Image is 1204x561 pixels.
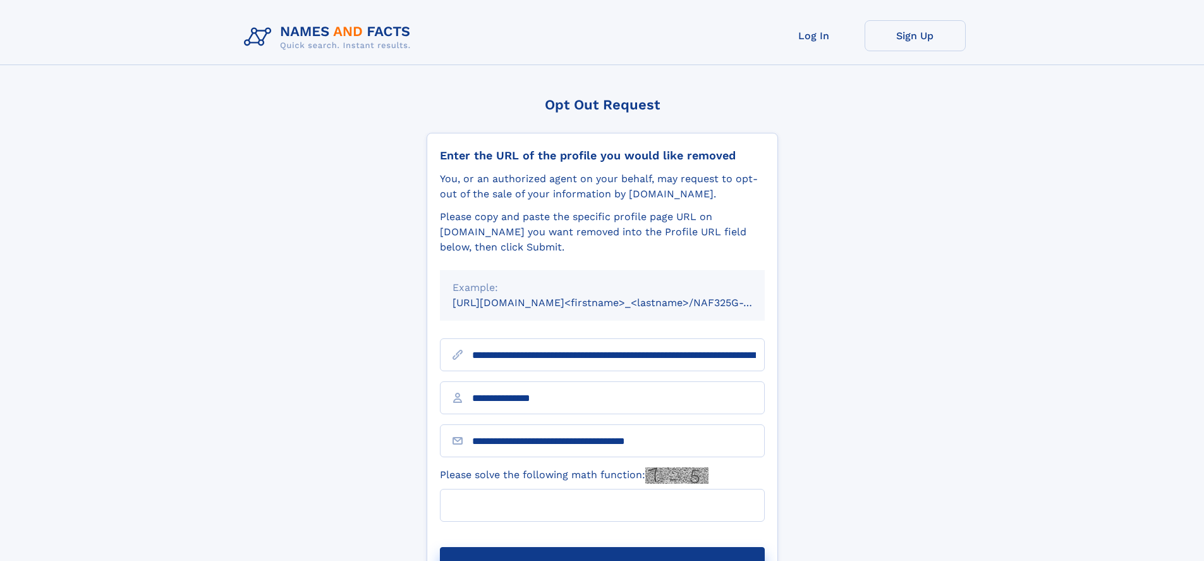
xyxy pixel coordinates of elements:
[440,171,765,202] div: You, or an authorized agent on your behalf, may request to opt-out of the sale of your informatio...
[453,280,752,295] div: Example:
[453,297,789,309] small: [URL][DOMAIN_NAME]<firstname>_<lastname>/NAF325G-xxxxxxxx
[440,149,765,163] div: Enter the URL of the profile you would like removed
[440,209,765,255] div: Please copy and paste the specific profile page URL on [DOMAIN_NAME] you want removed into the Pr...
[865,20,966,51] a: Sign Up
[427,97,778,113] div: Opt Out Request
[440,467,708,484] label: Please solve the following math function:
[239,20,421,54] img: Logo Names and Facts
[763,20,865,51] a: Log In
